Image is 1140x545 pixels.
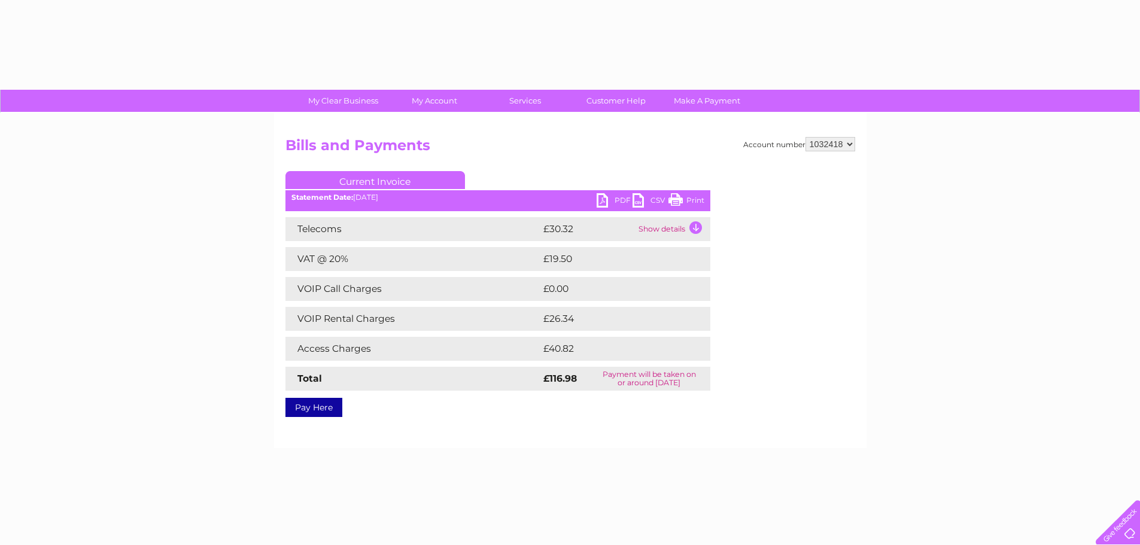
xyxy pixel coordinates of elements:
[285,277,540,301] td: VOIP Call Charges
[668,193,704,211] a: Print
[540,277,683,301] td: £0.00
[285,398,342,417] a: Pay Here
[540,217,636,241] td: £30.32
[294,90,393,112] a: My Clear Business
[285,217,540,241] td: Telecoms
[743,137,855,151] div: Account number
[291,193,353,202] b: Statement Date:
[588,367,710,391] td: Payment will be taken on or around [DATE]
[543,373,577,384] strong: £116.98
[540,307,686,331] td: £26.34
[636,217,710,241] td: Show details
[285,337,540,361] td: Access Charges
[385,90,484,112] a: My Account
[597,193,633,211] a: PDF
[285,193,710,202] div: [DATE]
[285,137,855,160] h2: Bills and Payments
[658,90,756,112] a: Make A Payment
[567,90,665,112] a: Customer Help
[540,337,686,361] td: £40.82
[285,307,540,331] td: VOIP Rental Charges
[540,247,685,271] td: £19.50
[285,247,540,271] td: VAT @ 20%
[285,171,465,189] a: Current Invoice
[476,90,574,112] a: Services
[633,193,668,211] a: CSV
[297,373,322,384] strong: Total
